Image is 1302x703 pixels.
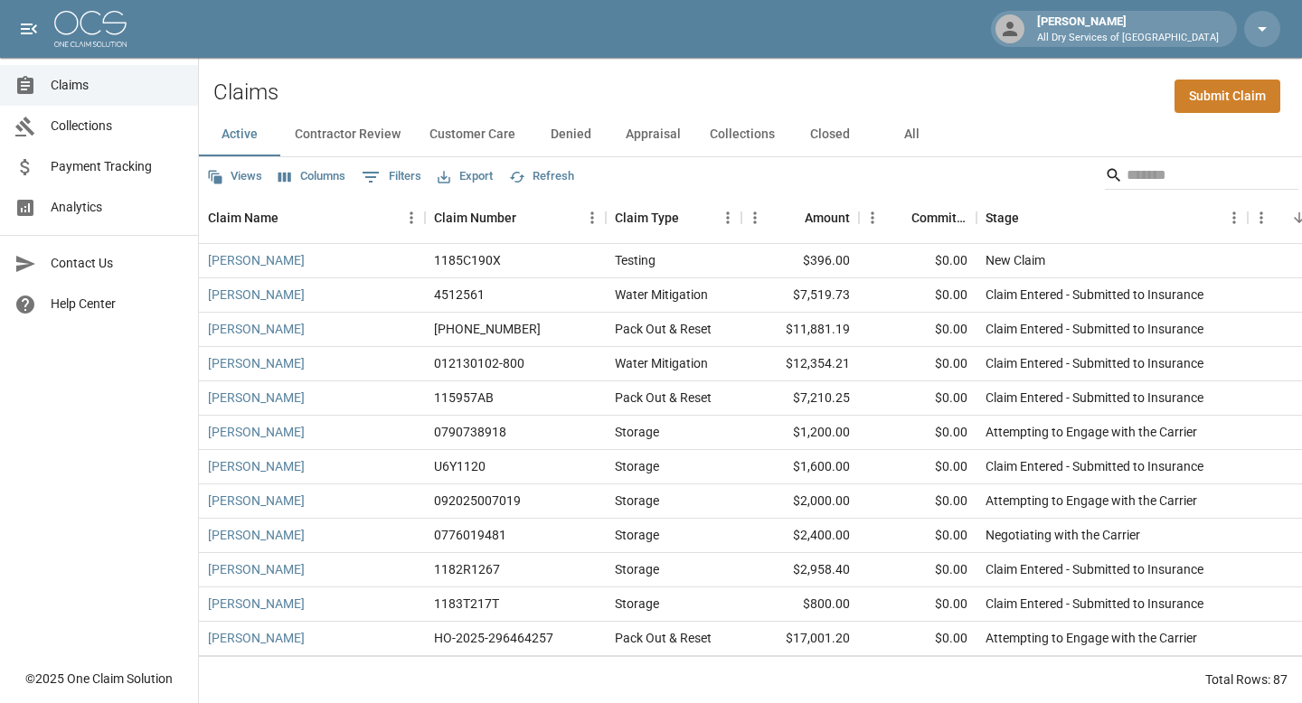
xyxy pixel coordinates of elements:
div: $0.00 [859,244,976,278]
button: open drawer [11,11,47,47]
div: $0.00 [859,553,976,587]
div: Pack Out & Reset [615,629,712,647]
a: [PERSON_NAME] [208,320,305,338]
a: [PERSON_NAME] [208,457,305,475]
button: Menu [398,204,425,231]
a: [PERSON_NAME] [208,251,305,269]
button: Appraisal [611,113,695,156]
button: Contractor Review [280,113,415,156]
button: Menu [1221,204,1248,231]
span: Collections [51,117,184,136]
div: 01-009-082927 [434,320,541,338]
button: Sort [1019,205,1044,230]
span: Payment Tracking [51,157,184,176]
h2: Claims [213,80,278,106]
div: $2,400.00 [741,519,859,553]
div: Testing [615,251,656,269]
div: Claim Entered - Submitted to Insurance [986,457,1203,475]
a: [PERSON_NAME] [208,423,305,441]
button: Export [433,163,497,191]
span: Help Center [51,295,184,314]
div: Amount [805,192,850,243]
div: Committed Amount [859,192,976,243]
button: Select columns [274,163,350,191]
button: Sort [679,205,704,230]
button: Refresh [505,163,579,191]
div: $0.00 [859,450,976,484]
div: 1185C190X [434,251,501,269]
div: Attempting to Engage with the Carrier [986,629,1197,647]
div: Pack Out & Reset [615,320,712,338]
div: Amount [741,192,859,243]
button: Menu [859,204,886,231]
div: $0.00 [859,347,976,381]
div: Water Mitigation [615,354,708,372]
div: 1183T217T [434,595,499,613]
div: Storage [615,595,659,613]
div: 0776019481 [434,526,506,544]
div: [PERSON_NAME] [1030,13,1226,45]
div: $12,354.21 [741,347,859,381]
a: Submit Claim [1175,80,1280,113]
div: Total Rows: 87 [1205,670,1288,689]
a: [PERSON_NAME] [208,354,305,372]
button: Closed [789,113,871,156]
div: $0.00 [859,278,976,313]
div: $0.00 [859,313,976,347]
div: Attempting to Engage with the Carrier [986,423,1197,441]
button: Sort [886,205,911,230]
div: $7,210.25 [741,381,859,416]
div: $1,200.00 [741,416,859,450]
a: [PERSON_NAME] [208,389,305,407]
button: Menu [579,204,606,231]
div: $0.00 [859,622,976,656]
div: $800.00 [741,587,859,622]
div: 092025007019 [434,492,521,510]
a: [PERSON_NAME] [208,560,305,578]
div: $2,000.00 [741,484,859,519]
button: Menu [1248,204,1275,231]
span: Analytics [51,198,184,217]
div: $0.00 [859,484,976,519]
button: Sort [278,205,304,230]
div: Claim Entered - Submitted to Insurance [986,595,1203,613]
div: © 2025 One Claim Solution [25,670,173,688]
div: 012130102-800 [434,354,524,372]
div: Stage [986,192,1019,243]
div: HO-2025-296464257 [434,629,553,647]
div: 1182R1267 [434,560,500,578]
div: Pack Out & Reset [615,389,712,407]
div: Claim Entered - Submitted to Insurance [986,320,1203,338]
div: U6Y1120 [434,457,486,475]
div: Claim Name [208,192,278,243]
span: Contact Us [51,254,184,273]
button: Menu [741,204,769,231]
div: Storage [615,560,659,578]
button: All [871,113,952,156]
div: Claim Number [434,192,516,243]
div: Claim Name [199,192,425,243]
div: Water Mitigation [615,286,708,304]
div: Storage [615,526,659,544]
div: 4512561 [434,286,485,304]
div: Committed Amount [911,192,967,243]
button: Menu [714,204,741,231]
div: 115957AB [434,389,494,407]
a: [PERSON_NAME] [208,492,305,510]
button: Views [203,163,267,191]
div: $2,958.40 [741,553,859,587]
div: Search [1105,161,1298,193]
div: $1,600.00 [741,450,859,484]
p: All Dry Services of [GEOGRAPHIC_DATA] [1037,31,1219,46]
div: Claim Entered - Submitted to Insurance [986,389,1203,407]
a: [PERSON_NAME] [208,526,305,544]
a: [PERSON_NAME] [208,629,305,647]
div: Attempting to Engage with the Carrier [986,492,1197,510]
button: Show filters [357,163,426,192]
button: Active [199,113,280,156]
div: $0.00 [859,381,976,416]
div: $7,519.73 [741,278,859,313]
div: Claim Number [425,192,606,243]
div: New Claim [986,251,1045,269]
div: $0.00 [859,587,976,622]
